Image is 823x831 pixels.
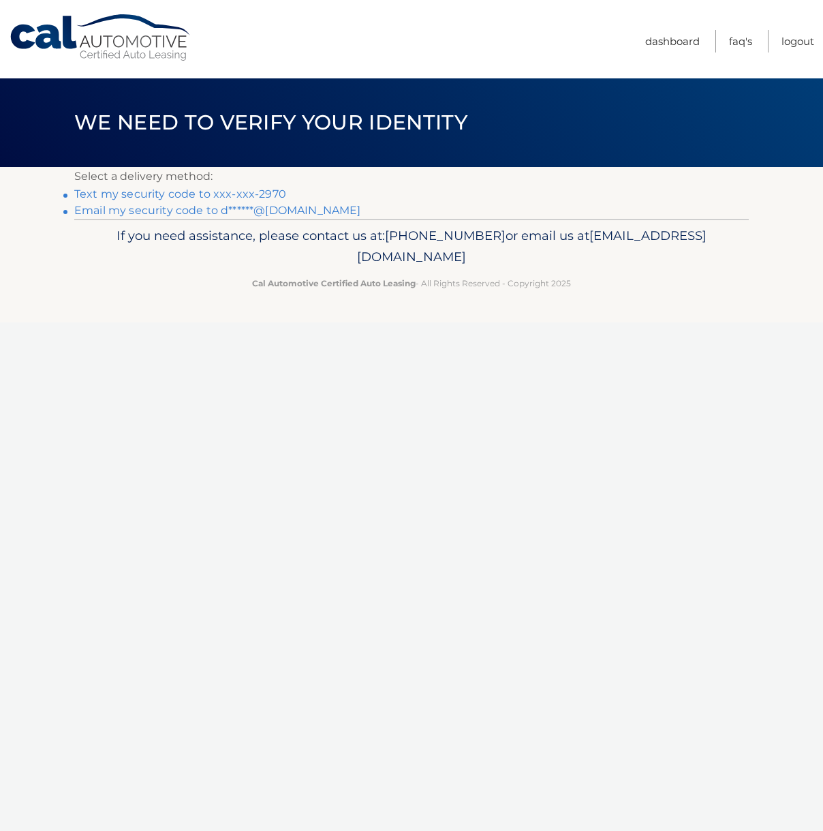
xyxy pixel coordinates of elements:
[385,228,506,243] span: [PHONE_NUMBER]
[83,225,740,269] p: If you need assistance, please contact us at: or email us at
[252,278,416,288] strong: Cal Automotive Certified Auto Leasing
[645,30,700,52] a: Dashboard
[74,110,467,135] span: We need to verify your identity
[729,30,752,52] a: FAQ's
[74,167,749,186] p: Select a delivery method:
[781,30,814,52] a: Logout
[83,276,740,290] p: - All Rights Reserved - Copyright 2025
[74,187,286,200] a: Text my security code to xxx-xxx-2970
[74,204,361,217] a: Email my security code to d******@[DOMAIN_NAME]
[9,14,193,62] a: Cal Automotive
